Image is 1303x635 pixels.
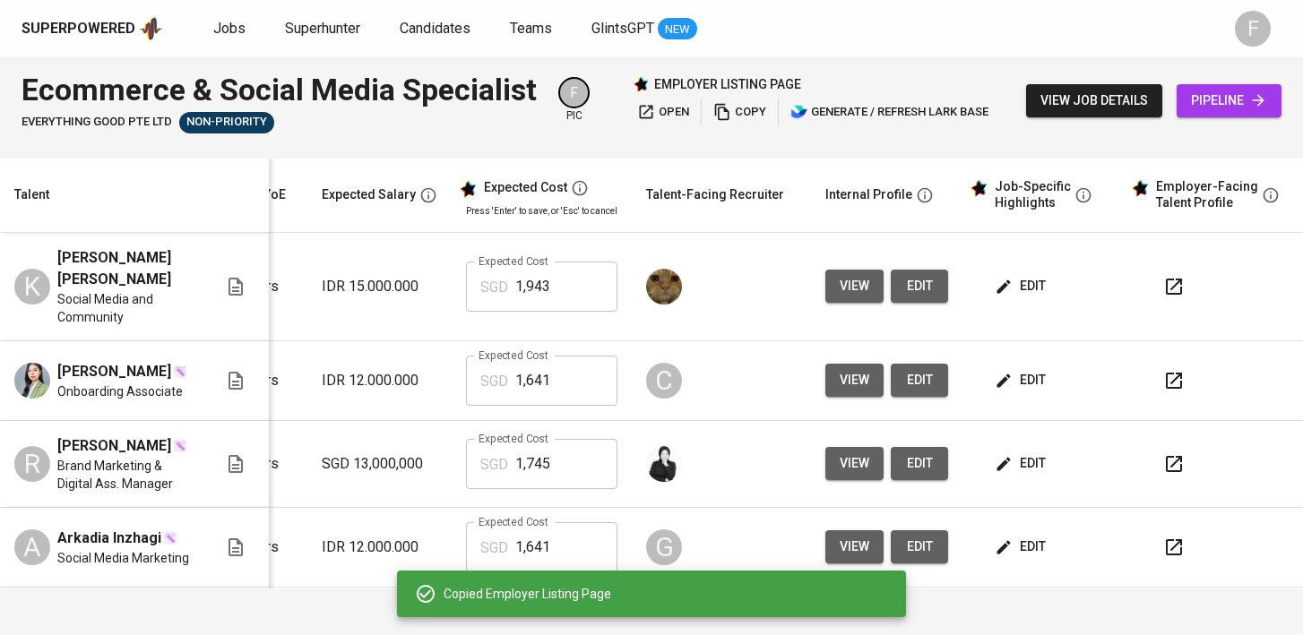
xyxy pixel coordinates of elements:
span: Teams [510,20,552,37]
img: ec6c0910-f960-4a00-a8f8-c5744e41279e.jpg [646,269,682,305]
a: GlintsGPT NEW [591,18,697,40]
span: edit [905,369,934,391]
div: Employer-Facing Talent Profile [1156,179,1258,210]
button: edit [991,447,1053,480]
p: SGD [480,277,508,298]
div: Internal Profile [825,184,912,206]
div: Talent-Facing Recruiter [646,184,784,206]
span: Non-Priority [179,114,274,131]
span: Superhunter [285,20,360,37]
img: app logo [139,15,163,42]
span: view [840,275,869,297]
div: G [646,529,682,565]
span: edit [998,275,1046,297]
span: edit [998,452,1046,475]
button: edit [891,530,948,563]
button: copy [709,99,771,126]
span: edit [905,275,934,297]
span: Jobs [213,20,246,37]
span: Brand Marketing & Digital Ass. Manager [57,457,196,493]
span: NEW [658,21,697,39]
button: view job details [1026,84,1162,117]
p: IDR 15.000.000 [322,276,437,297]
button: view [825,364,884,397]
a: pipeline [1177,84,1281,117]
div: pic [558,77,590,124]
span: edit [905,536,934,558]
img: glints_star.svg [970,179,988,197]
span: Onboarding Associate [57,382,183,400]
span: [PERSON_NAME] [57,361,171,382]
a: Candidates [400,18,474,40]
button: open [633,99,694,126]
button: edit [991,364,1053,397]
span: pipeline [1191,90,1267,112]
button: edit [991,270,1053,303]
button: edit [891,364,948,397]
span: Arkadia Inzhagi [57,528,161,549]
a: Jobs [213,18,249,40]
div: A [14,529,50,565]
span: Social Media and Community [57,290,196,326]
p: SGD [480,371,508,392]
div: C [646,363,682,399]
span: edit [998,536,1046,558]
img: medwi@glints.com [646,446,682,482]
a: Superpoweredapp logo [22,15,163,42]
span: Candidates [400,20,470,37]
div: R [14,446,50,482]
span: Social Media Marketing [57,549,189,567]
div: K [14,269,50,305]
span: view [840,452,869,475]
div: Talent [14,184,49,206]
button: edit [891,447,948,480]
span: [PERSON_NAME] [57,435,171,457]
button: view [825,530,884,563]
div: Expected Salary [322,184,416,206]
span: edit [998,369,1046,391]
img: Glints Star [633,76,649,92]
div: Sufficient Talents in Pipeline [179,112,274,133]
button: view [825,270,884,303]
span: view [840,369,869,391]
span: copy [713,102,766,123]
p: Press 'Enter' to save, or 'Esc' to cancel [466,204,617,218]
p: SGD 13,000,000 [322,453,437,475]
div: Ecommerce & Social Media Specialist [22,68,537,112]
span: edit [905,452,934,475]
div: Expected Cost [484,180,567,196]
button: lark generate / refresh lark base [786,99,993,126]
span: [PERSON_NAME] [PERSON_NAME] [57,247,196,290]
div: Job-Specific Highlights [995,179,1071,210]
span: open [637,102,689,123]
img: magic_wand.svg [173,439,187,453]
img: glints_star.svg [1131,179,1149,197]
p: SGD [480,454,508,476]
img: magic_wand.svg [163,531,177,545]
div: F [1235,11,1271,47]
img: lark [790,103,808,121]
p: IDR 12.000.000 [322,370,437,391]
div: Superpowered [22,19,135,39]
span: view job details [1040,90,1148,112]
button: edit [891,270,948,303]
button: view [825,447,884,480]
div: Copied Employer Listing Page [444,585,892,603]
img: glints_star.svg [459,180,477,198]
div: F [558,77,590,108]
span: GlintsGPT [591,20,654,37]
button: edit [991,530,1053,563]
span: Everything good Pte Ltd [22,114,172,131]
a: Teams [510,18,556,40]
img: magic_wand.svg [173,365,187,379]
img: Mahevi Kayadoe [14,363,50,399]
p: IDR 12.000.000 [322,536,437,558]
p: employer listing page [654,75,801,93]
span: generate / refresh lark base [790,102,988,123]
span: view [840,536,869,558]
